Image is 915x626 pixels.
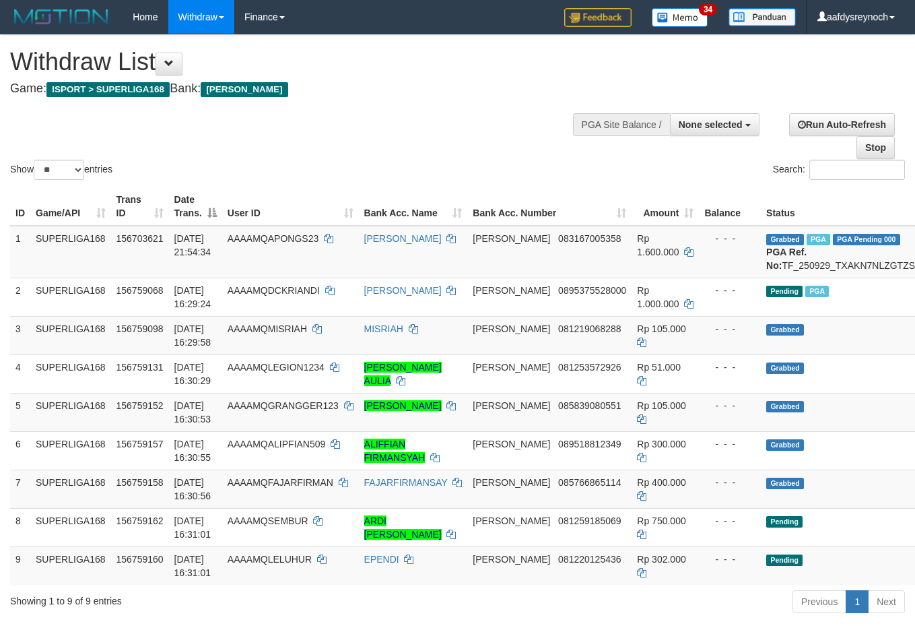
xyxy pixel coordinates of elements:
td: SUPERLIGA168 [30,393,111,431]
td: SUPERLIGA168 [30,278,111,316]
span: Grabbed [766,401,804,412]
h4: Game: Bank: [10,82,597,96]
span: 156759131 [116,362,164,373]
td: 8 [10,508,30,546]
span: Grabbed [766,478,804,489]
span: [DATE] 16:31:01 [174,554,211,578]
span: AAAAMQDCKRIANDI [228,285,320,296]
td: SUPERLIGA168 [30,470,111,508]
a: [PERSON_NAME] AULIA [364,362,442,386]
a: Previous [792,590,846,613]
span: Rp 51.000 [637,362,681,373]
td: SUPERLIGA168 [30,546,111,585]
span: AAAAMQFAJARFIRMAN [228,477,333,488]
span: 156703621 [116,233,164,244]
span: ISPORT > SUPERLIGA168 [46,82,170,97]
a: EPENDI [364,554,399,565]
span: Marked by aafchhiseyha [807,234,830,245]
span: Rp 750.000 [637,515,685,526]
th: ID [10,187,30,226]
td: SUPERLIGA168 [30,226,111,278]
td: 3 [10,316,30,354]
div: - - - [704,284,755,297]
span: AAAAMQSEMBUR [228,515,308,526]
td: SUPERLIGA168 [30,508,111,546]
div: - - - [704,437,755,451]
th: Bank Acc. Name: activate to sort column ascending [359,187,468,226]
span: [PERSON_NAME] [473,400,550,411]
div: - - - [704,399,755,412]
span: Rp 105.000 [637,323,685,334]
label: Search: [773,160,905,180]
b: PGA Ref. No: [766,247,807,271]
span: Rp 1.600.000 [637,233,679,257]
span: PGA Pending [833,234,900,245]
img: Button%20Memo.svg [652,8,708,27]
td: 5 [10,393,30,431]
span: [DATE] 16:30:29 [174,362,211,386]
img: panduan.png [728,8,796,26]
span: 156759098 [116,323,164,334]
span: Copy 081259185069 to clipboard [558,515,621,526]
img: Feedback.jpg [564,8,632,27]
span: Copy 083167005358 to clipboard [558,233,621,244]
a: Next [868,590,905,613]
span: Copy 081253572926 to clipboard [558,362,621,373]
span: [PERSON_NAME] [473,233,550,244]
td: 6 [10,431,30,470]
th: Date Trans.: activate to sort column descending [169,187,222,226]
a: 1 [846,590,869,613]
a: [PERSON_NAME] [364,233,442,244]
div: PGA Site Balance / [573,113,670,136]
span: Grabbed [766,324,804,336]
h1: Withdraw List [10,49,597,75]
span: Copy 085839080551 to clipboard [558,400,621,411]
th: Bank Acc. Number: activate to sort column ascending [467,187,632,226]
span: Pending [766,516,803,528]
span: Copy 085766865114 to clipboard [558,477,621,488]
span: Rp 105.000 [637,400,685,411]
span: 156759162 [116,515,164,526]
span: Marked by aafsoumeymey [805,286,829,297]
span: Rp 400.000 [637,477,685,488]
span: Grabbed [766,234,804,245]
span: AAAAMQLEGION1234 [228,362,325,373]
span: Grabbed [766,363,804,374]
span: [DATE] 16:30:55 [174,439,211,463]
span: 156759158 [116,477,164,488]
span: Grabbed [766,439,804,451]
span: 34 [699,3,717,15]
div: - - - [704,232,755,245]
td: 9 [10,546,30,585]
a: ALIFFIAN FIRMANSYAH [364,439,426,463]
label: Show entries [10,160,112,180]
span: AAAAMQMISRIAH [228,323,307,334]
span: [DATE] 16:30:53 [174,400,211,425]
span: Rp 300.000 [637,439,685,449]
span: Copy 089518812349 to clipboard [558,439,621,449]
span: [PERSON_NAME] [201,82,287,97]
img: MOTION_logo.png [10,7,112,27]
div: - - - [704,514,755,528]
span: [PERSON_NAME] [473,515,550,526]
button: None selected [670,113,759,136]
span: [DATE] 16:29:24 [174,285,211,309]
span: [PERSON_NAME] [473,477,550,488]
a: FAJARFIRMANSAY [364,477,448,488]
a: [PERSON_NAME] [364,285,442,296]
a: MISRIAH [364,323,403,334]
span: [DATE] 16:30:56 [174,477,211,501]
span: [PERSON_NAME] [473,285,550,296]
td: 1 [10,226,30,278]
td: SUPERLIGA168 [30,431,111,470]
span: [DATE] 16:29:58 [174,323,211,348]
span: AAAAMQGRANGGER123 [228,400,339,411]
th: Balance [699,187,761,226]
span: Rp 302.000 [637,554,685,565]
span: Copy 081220125436 to clipboard [558,554,621,565]
th: Game/API: activate to sort column ascending [30,187,111,226]
span: [PERSON_NAME] [473,439,550,449]
span: Copy 0895375528000 to clipboard [558,285,626,296]
th: Amount: activate to sort column ascending [632,187,699,226]
span: Copy 081219068288 to clipboard [558,323,621,334]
